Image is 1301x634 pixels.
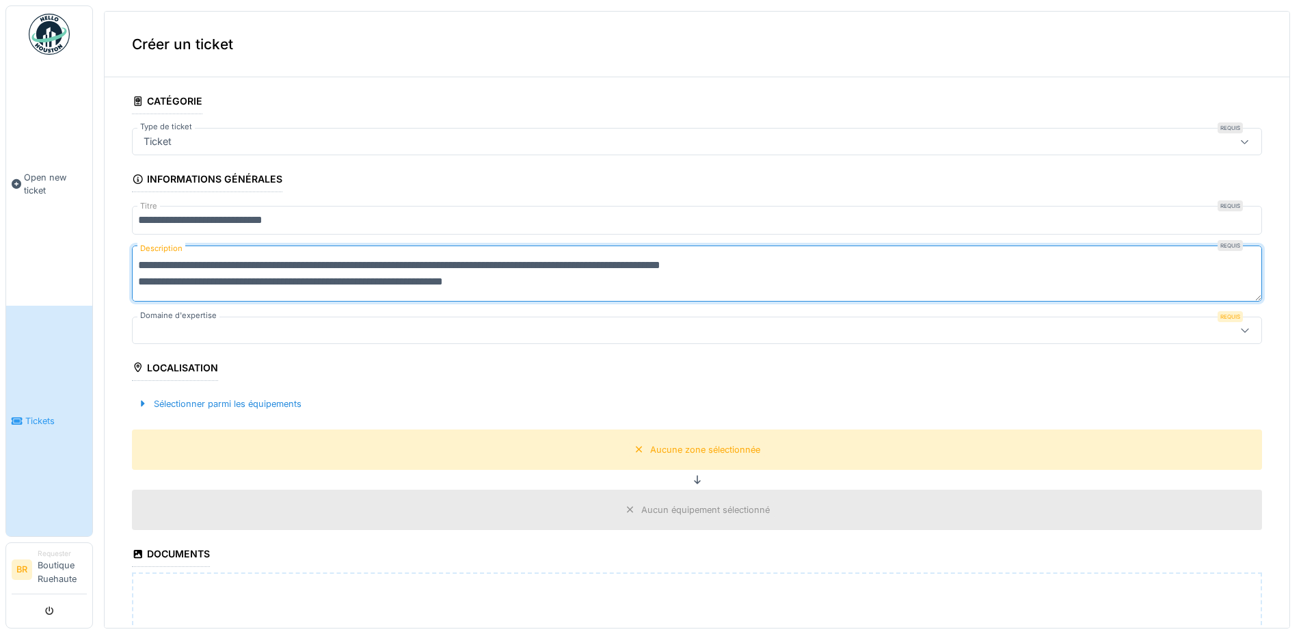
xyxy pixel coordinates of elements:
[137,121,195,133] label: Type de ticket
[38,549,87,591] li: Boutique Ruehaute
[6,62,92,306] a: Open new ticket
[29,14,70,55] img: Badge_color-CXgf-gQk.svg
[1218,240,1243,251] div: Requis
[1218,200,1243,211] div: Requis
[12,559,32,580] li: BR
[105,12,1289,77] div: Créer un ticket
[132,544,210,567] div: Documents
[1218,311,1243,322] div: Requis
[137,310,219,321] label: Domaine d'expertise
[12,549,87,594] a: BR RequesterBoutique Ruehaute
[1218,122,1243,133] div: Requis
[132,358,218,381] div: Localisation
[132,395,307,413] div: Sélectionner parmi les équipements
[6,306,92,536] a: Tickets
[25,414,87,427] span: Tickets
[137,240,185,257] label: Description
[137,200,160,212] label: Titre
[24,171,87,197] span: Open new ticket
[38,549,87,559] div: Requester
[138,134,177,149] div: Ticket
[132,91,202,114] div: Catégorie
[650,443,760,456] div: Aucune zone sélectionnée
[132,169,282,192] div: Informations générales
[641,503,770,516] div: Aucun équipement sélectionné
